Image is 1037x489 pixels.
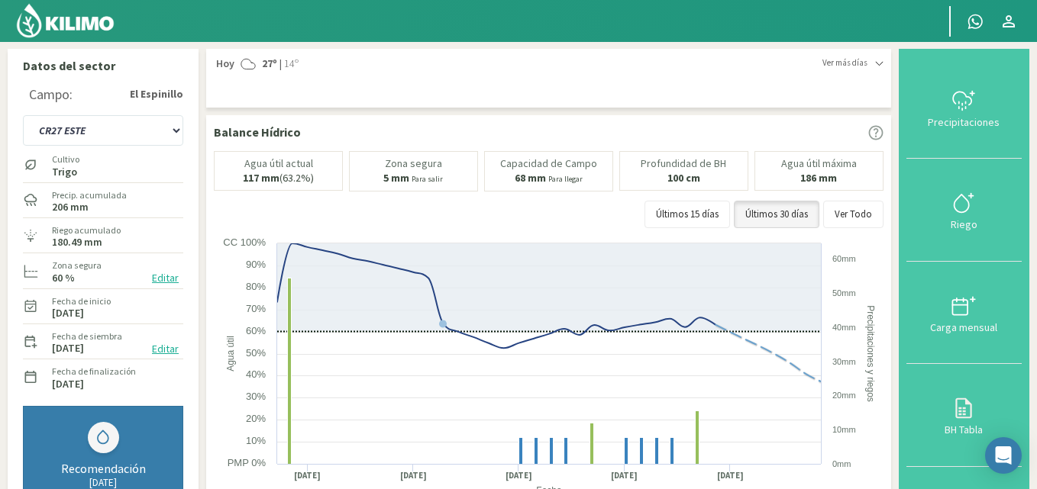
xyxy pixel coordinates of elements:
small: Para llegar [548,174,583,184]
text: 20mm [832,391,856,400]
button: Precipitaciones [906,56,1022,159]
p: Agua útil actual [244,158,313,169]
label: Fecha de finalización [52,365,136,378]
button: Últimos 30 días [734,201,819,228]
text: [DATE] [506,470,532,481]
label: Cultivo [52,153,79,166]
text: [DATE] [294,470,321,481]
label: Zona segura [52,259,102,272]
button: Carga mensual [906,262,1022,364]
button: Últimos 15 días [644,201,730,228]
div: Open Intercom Messenger [985,437,1022,474]
text: 70% [246,303,266,314]
text: 90% [246,259,266,270]
p: (63.2%) [243,172,314,184]
b: 100 cm [667,171,700,185]
p: Agua útil máxima [781,158,857,169]
text: 20% [246,413,266,424]
strong: El Espinillo [130,86,183,102]
b: 117 mm [243,171,279,185]
button: Riego [906,159,1022,261]
label: [DATE] [52,308,84,318]
label: Precip. acumulada [52,188,127,202]
text: 10mm [832,425,856,434]
button: BH Tabla [906,364,1022,466]
div: Recomendación [39,461,167,476]
label: Riego acumulado [52,224,121,237]
button: Editar [147,340,183,358]
small: Para salir [412,174,443,184]
text: 60% [246,325,266,336]
p: Capacidad de Campo [500,158,597,169]
div: BH Tabla [911,424,1017,435]
text: 40% [246,368,266,380]
p: Zona segura [385,158,442,169]
img: Kilimo [15,2,115,39]
text: 50% [246,347,266,359]
div: Precipitaciones [911,117,1017,127]
label: [DATE] [52,379,84,389]
text: Precipitaciones y riegos [865,305,876,402]
b: 5 mm [383,171,409,185]
strong: 27º [262,56,277,70]
div: Carga mensual [911,322,1017,333]
label: 60 % [52,273,75,283]
label: [DATE] [52,343,84,353]
text: 30% [246,391,266,402]
text: 60mm [832,254,856,263]
label: Fecha de inicio [52,294,111,308]
span: Hoy [214,56,234,72]
text: PMP 0% [228,457,267,468]
div: [DATE] [39,476,167,489]
text: 40mm [832,323,856,332]
text: [DATE] [611,470,638,481]
p: Balance Hídrico [214,123,301,141]
div: Campo: [29,87,73,102]
b: 186 mm [800,171,837,185]
label: Trigo [52,167,79,177]
button: Editar [147,269,183,287]
text: 10% [246,435,266,446]
text: 0mm [832,459,851,468]
text: [DATE] [717,470,744,481]
text: 80% [246,281,266,292]
label: 206 mm [52,202,89,212]
div: Riego [911,219,1017,230]
p: Profundidad de BH [641,158,726,169]
p: Datos del sector [23,56,183,75]
b: 68 mm [515,171,546,185]
label: 180.49 mm [52,237,102,247]
span: Ver más días [822,56,867,69]
span: | [279,56,282,72]
button: Ver Todo [823,201,884,228]
span: 14º [282,56,299,72]
text: Agua útil [225,336,236,372]
text: 50mm [832,288,856,298]
text: 30mm [832,357,856,366]
text: [DATE] [400,470,427,481]
text: CC 100% [223,236,266,248]
label: Fecha de siembra [52,330,122,343]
